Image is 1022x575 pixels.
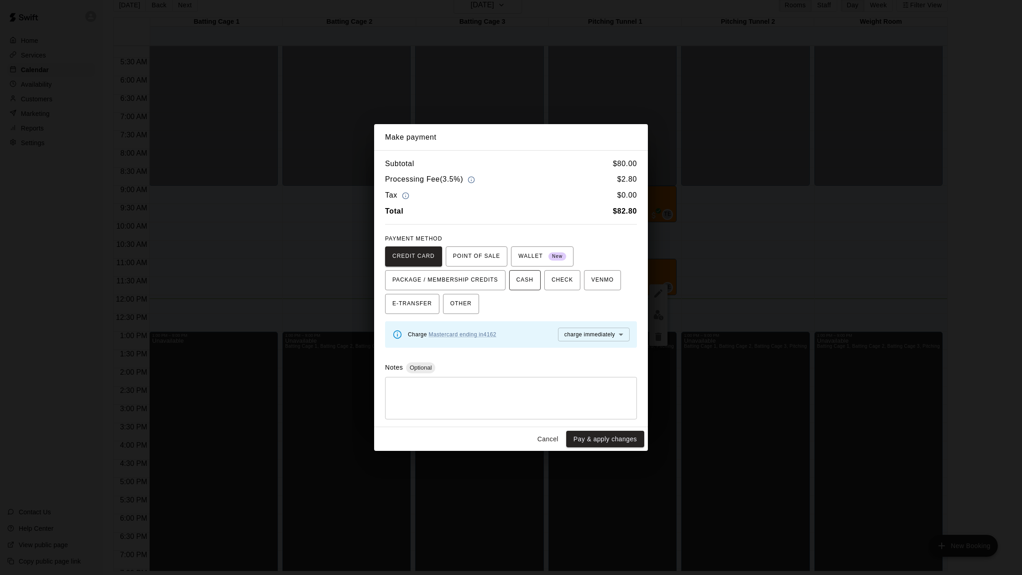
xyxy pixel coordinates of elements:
[450,297,472,311] span: OTHER
[385,189,412,202] h6: Tax
[385,364,403,371] label: Notes
[533,431,563,448] button: Cancel
[617,173,637,186] h6: $ 2.80
[584,270,621,290] button: VENMO
[443,294,479,314] button: OTHER
[566,431,644,448] button: Pay & apply changes
[518,249,566,264] span: WALLET
[385,235,442,242] span: PAYMENT METHOD
[613,207,637,215] b: $ 82.80
[429,331,496,338] a: Mastercard ending in 4162
[617,189,637,202] h6: $ 0.00
[392,249,435,264] span: CREDIT CARD
[446,246,507,267] button: POINT OF SALE
[385,173,477,186] h6: Processing Fee ( 3.5% )
[591,273,614,287] span: VENMO
[392,297,432,311] span: E-TRANSFER
[392,273,498,287] span: PACKAGE / MEMBERSHIP CREDITS
[509,270,541,290] button: CASH
[385,207,403,215] b: Total
[564,331,615,338] span: charge immediately
[548,251,566,263] span: New
[516,273,533,287] span: CASH
[385,294,439,314] button: E-TRANSFER
[374,124,648,151] h2: Make payment
[613,158,637,170] h6: $ 80.00
[408,331,496,338] span: Charge
[544,270,580,290] button: CHECK
[511,246,574,267] button: WALLET New
[385,158,414,170] h6: Subtotal
[453,249,500,264] span: POINT OF SALE
[385,270,506,290] button: PACKAGE / MEMBERSHIP CREDITS
[406,364,435,371] span: Optional
[385,246,442,267] button: CREDIT CARD
[552,273,573,287] span: CHECK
